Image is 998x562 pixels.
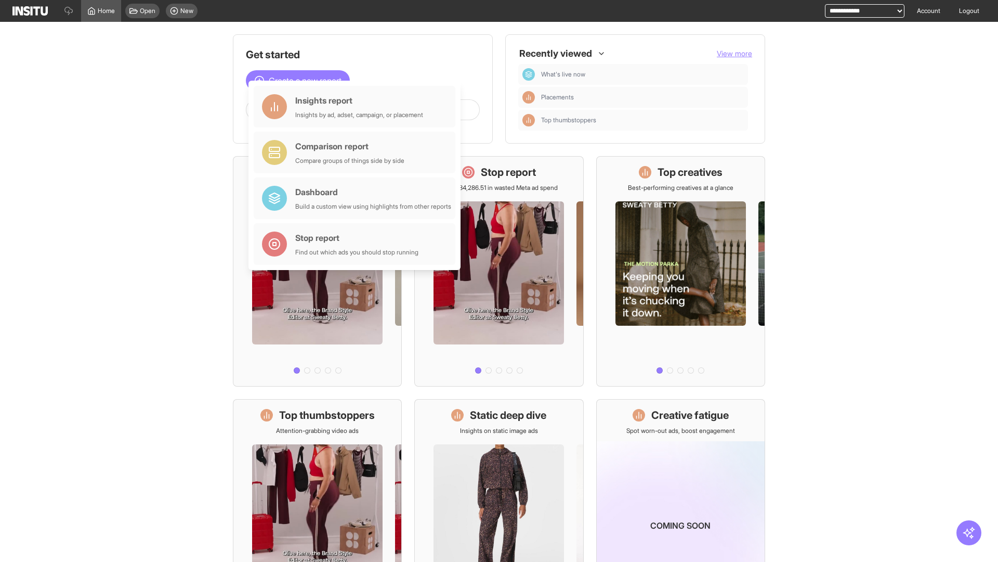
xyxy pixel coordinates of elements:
div: Insights [522,91,535,104]
div: Insights by ad, adset, campaign, or placement [295,111,423,119]
p: Best-performing creatives at a glance [628,184,733,192]
div: Compare groups of things side by side [295,157,404,165]
div: Insights [522,114,535,126]
span: Top thumbstoppers [541,116,596,124]
span: View more [717,49,752,58]
div: Find out which ads you should stop running [295,248,418,257]
a: Top creativesBest-performing creatives at a glance [596,156,765,387]
div: Build a custom view using highlights from other reports [295,202,451,211]
div: Dashboard [295,186,451,198]
span: Placements [541,93,574,101]
span: What's live now [541,70,585,79]
div: Insights report [295,94,423,107]
a: Stop reportSave £34,286.51 in wasted Meta ad spend [414,156,583,387]
span: Home [98,7,115,15]
button: View more [717,48,752,59]
p: Insights on static image ads [460,427,538,435]
p: Save £34,286.51 in wasted Meta ad spend [440,184,558,192]
div: Dashboard [522,68,535,81]
h1: Get started [246,47,480,62]
div: Stop report [295,232,418,244]
h1: Static deep dive [470,408,546,423]
span: Create a new report [269,74,342,87]
h1: Stop report [481,165,536,180]
span: Placements [541,93,744,101]
h1: Top creatives [658,165,723,180]
span: Open [140,7,155,15]
img: Logo [12,6,48,16]
span: Top thumbstoppers [541,116,744,124]
h1: Top thumbstoppers [279,408,375,423]
a: What's live nowSee all active ads instantly [233,156,402,387]
span: New [180,7,193,15]
div: Comparison report [295,140,404,152]
button: Create a new report [246,70,350,91]
p: Attention-grabbing video ads [276,427,359,435]
span: What's live now [541,70,744,79]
